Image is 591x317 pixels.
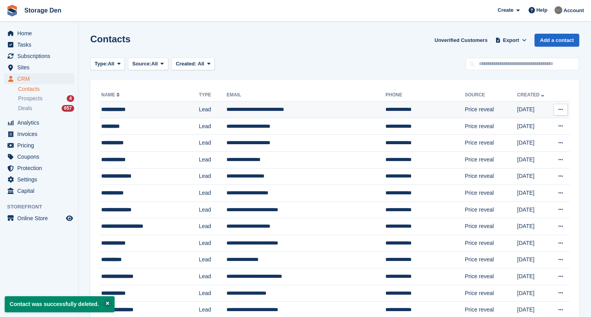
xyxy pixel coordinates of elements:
[18,105,32,112] span: Deals
[226,89,385,101] th: Email
[4,62,74,73] a: menu
[536,6,547,14] span: Help
[517,151,551,168] td: [DATE]
[465,285,517,302] td: Price reveal
[465,235,517,252] td: Price reveal
[17,163,64,174] span: Protection
[4,151,74,162] a: menu
[517,218,551,235] td: [DATE]
[517,135,551,152] td: [DATE]
[465,268,517,285] td: Price reveal
[176,61,197,67] span: Created:
[465,135,517,152] td: Price reveal
[517,118,551,135] td: [DATE]
[67,95,74,102] div: 4
[4,140,74,151] a: menu
[5,296,115,312] p: Contact was successfully deleted.
[517,168,551,185] td: [DATE]
[128,58,168,71] button: Source: All
[65,214,74,223] a: Preview store
[18,94,74,103] a: Prospects 4
[17,51,64,62] span: Subscriptions
[465,252,517,268] td: Price reveal
[465,185,517,202] td: Price reveal
[517,268,551,285] td: [DATE]
[199,185,227,202] td: Lead
[4,185,74,196] a: menu
[198,61,204,67] span: All
[4,129,74,139] a: menu
[101,92,121,98] a: Name
[199,218,227,235] td: Lead
[90,34,131,44] h1: Contacts
[108,60,115,68] span: All
[555,6,562,14] img: Brian Barbour
[4,73,74,84] a: menu
[4,117,74,128] a: menu
[4,39,74,50] a: menu
[465,201,517,218] td: Price reveal
[517,285,551,302] td: [DATE]
[17,129,64,139] span: Invoices
[18,104,74,112] a: Deals 657
[18,95,42,102] span: Prospects
[18,85,74,93] a: Contacts
[199,135,227,152] td: Lead
[465,118,517,135] td: Price reveal
[6,5,18,16] img: stora-icon-8386f47178a22dfd0bd8f6a31ec36ba5ce8667c1dd55bd0f319d3a0aa187defe.svg
[17,213,64,224] span: Online Store
[517,252,551,268] td: [DATE]
[199,252,227,268] td: Lead
[4,163,74,174] a: menu
[494,34,528,47] button: Export
[17,28,64,39] span: Home
[465,89,517,101] th: Source
[171,58,215,71] button: Created: All
[517,235,551,252] td: [DATE]
[17,39,64,50] span: Tasks
[199,151,227,168] td: Lead
[199,285,227,302] td: Lead
[465,151,517,168] td: Price reveal
[17,73,64,84] span: CRM
[17,117,64,128] span: Analytics
[564,7,584,14] span: Account
[7,203,78,211] span: Storefront
[4,51,74,62] a: menu
[498,6,513,14] span: Create
[199,268,227,285] td: Lead
[431,34,491,47] a: Unverified Customers
[517,201,551,218] td: [DATE]
[465,218,517,235] td: Price reveal
[17,62,64,73] span: Sites
[21,4,64,17] a: Storage Den
[151,60,158,68] span: All
[132,60,151,68] span: Source:
[199,118,227,135] td: Lead
[4,174,74,185] a: menu
[517,185,551,202] td: [DATE]
[4,213,74,224] a: menu
[199,89,227,101] th: Type
[199,168,227,185] td: Lead
[517,92,546,98] a: Created
[17,185,64,196] span: Capital
[465,168,517,185] td: Price reveal
[503,36,519,44] span: Export
[199,101,227,118] td: Lead
[385,89,465,101] th: Phone
[17,140,64,151] span: Pricing
[534,34,579,47] a: Add a contact
[17,151,64,162] span: Coupons
[517,101,551,118] td: [DATE]
[17,174,64,185] span: Settings
[199,201,227,218] td: Lead
[199,235,227,252] td: Lead
[4,28,74,39] a: menu
[95,60,108,68] span: Type:
[62,105,74,112] div: 657
[90,58,125,71] button: Type: All
[465,101,517,118] td: Price reveal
